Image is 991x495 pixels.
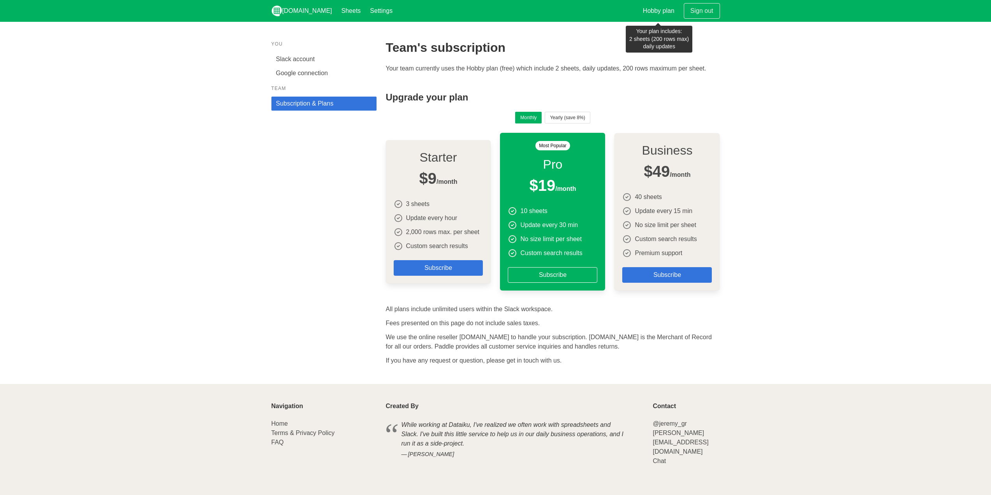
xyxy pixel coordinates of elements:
p: 10 sheets [520,206,547,216]
p: Premium support [635,248,682,258]
p: If you have any request or question, please get in touch with us. [386,356,720,365]
p: Update every hour [406,213,458,223]
p: No size limit per sheet [520,234,581,244]
a: Subscribe [622,267,712,283]
span: /month [644,160,690,183]
p: You [271,41,377,48]
button: Monthly [515,112,542,123]
p: Fees presented on this page do not include sales taxes. [386,319,720,328]
h4: Business [622,141,712,160]
a: Home [271,420,288,427]
p: Update every 15 min [635,206,692,216]
p: Team [271,85,377,92]
p: Your team currently uses the Hobby plan (free) which include 2 sheets, daily updates, 200 rows ma... [386,64,720,73]
p: Contact [653,403,720,410]
p: Custom search results [635,234,697,244]
h4: Upgrade your plan [386,92,720,102]
p: 3 sheets [406,199,429,209]
span: $9 [419,170,437,187]
h4: Starter [394,148,483,167]
p: Created By [386,403,644,410]
a: Subscription & Plans [271,97,377,111]
a: [PERSON_NAME][EMAIL_ADDRESS][DOMAIN_NAME] [653,430,708,455]
cite: [PERSON_NAME] [401,450,628,459]
a: Slack account [271,52,377,66]
span: $19 [529,177,555,194]
span: Most Popular [535,141,570,150]
span: /month [419,167,458,190]
a: FAQ [271,439,284,446]
p: Update every 30 min [520,220,578,230]
span: /month [529,174,576,197]
button: Yearly (save 8%) [545,112,590,123]
h2: Team's subscription [386,41,720,55]
p: Custom search results [406,241,468,251]
a: Terms & Privacy Policy [271,430,335,436]
p: Custom search results [520,248,582,258]
blockquote: While working at Dataiku, I've realized we often work with spreadsheets and Slack. I've built thi... [386,419,644,460]
p: Navigation [271,403,377,410]
p: We use the online reseller [DOMAIN_NAME] to handle your subscription. [DOMAIN_NAME] is the Mercha... [386,333,720,351]
p: No size limit per sheet [635,220,696,230]
p: 40 sheets [635,192,662,202]
a: Sign out [684,3,720,19]
a: @jeremy_gr [653,420,686,427]
a: Subscribe [508,267,597,283]
p: All plans include unlimited users within the Slack workspace. [386,305,720,314]
p: 2,000 rows max. per sheet [406,227,480,237]
h4: Pro [508,155,597,174]
a: Chat [653,458,666,464]
span: $49 [644,163,670,180]
a: Subscribe [394,260,483,276]
a: Google connection [271,66,377,80]
img: logo_v2_white.png [271,5,282,16]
